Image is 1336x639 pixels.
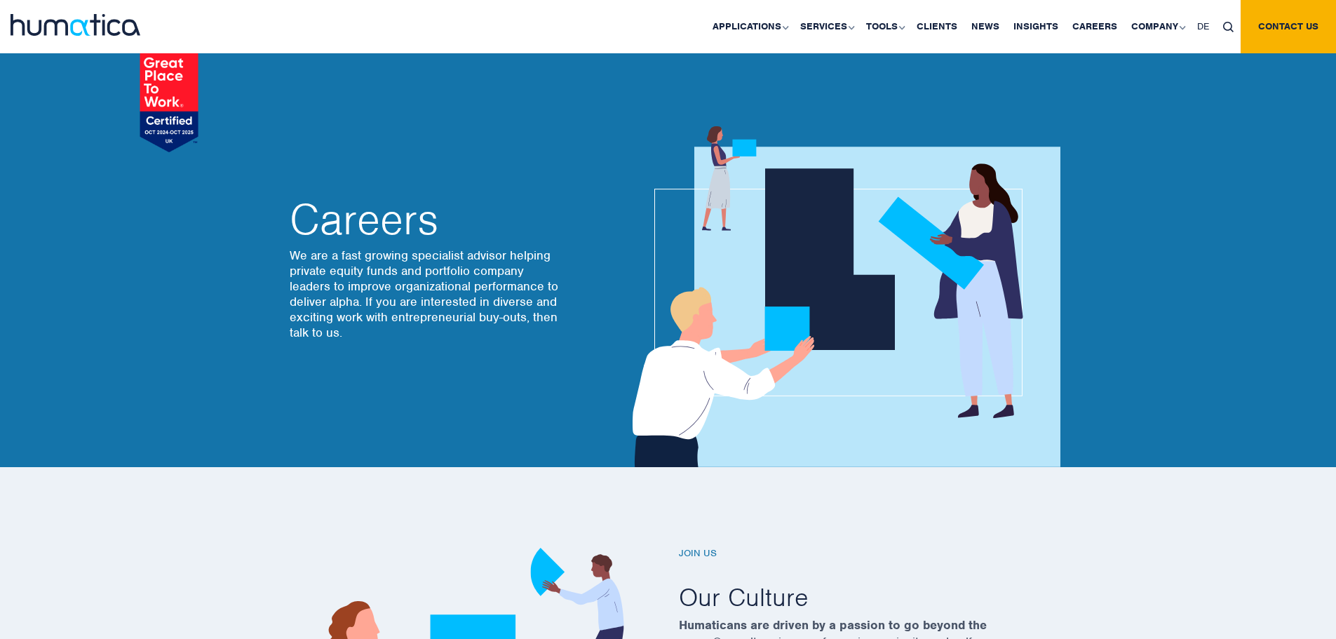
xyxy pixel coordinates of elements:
[290,248,563,340] p: We are a fast growing specialist advisor helping private equity funds and portfolio company leade...
[1223,22,1234,32] img: search_icon
[1197,20,1209,32] span: DE
[679,581,1058,613] h2: Our Culture
[290,199,563,241] h2: Careers
[679,548,1058,560] h6: Join us
[11,14,140,36] img: logo
[619,126,1060,467] img: about_banner1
